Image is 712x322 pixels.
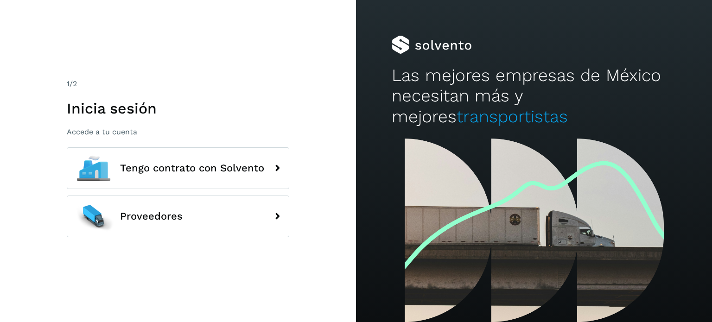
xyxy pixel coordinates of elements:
[120,211,183,222] span: Proveedores
[67,147,289,189] button: Tengo contrato con Solvento
[392,65,676,127] h2: Las mejores empresas de México necesitan más y mejores
[457,107,568,126] span: transportistas
[120,163,264,174] span: Tengo contrato con Solvento
[67,100,289,117] h1: Inicia sesión
[67,196,289,237] button: Proveedores
[67,78,289,89] div: /2
[67,79,70,88] span: 1
[67,127,289,136] p: Accede a tu cuenta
